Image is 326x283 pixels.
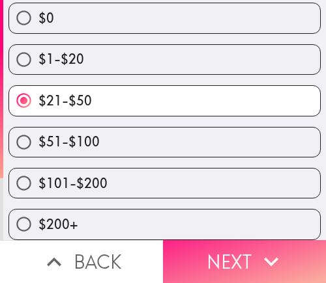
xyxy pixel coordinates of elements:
[9,209,320,239] button: $200+
[38,174,108,193] span: $101-$200
[163,240,326,283] button: Next
[38,215,78,234] span: $200+
[38,133,100,151] span: $51-$100
[9,128,320,157] button: $51-$100
[38,9,54,27] span: $0
[9,3,320,33] button: $0
[9,45,320,74] button: $1-$20
[38,92,92,110] span: $21-$50
[9,86,320,115] button: $21-$50
[9,168,320,198] button: $101-$200
[38,50,84,68] span: $1-$20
